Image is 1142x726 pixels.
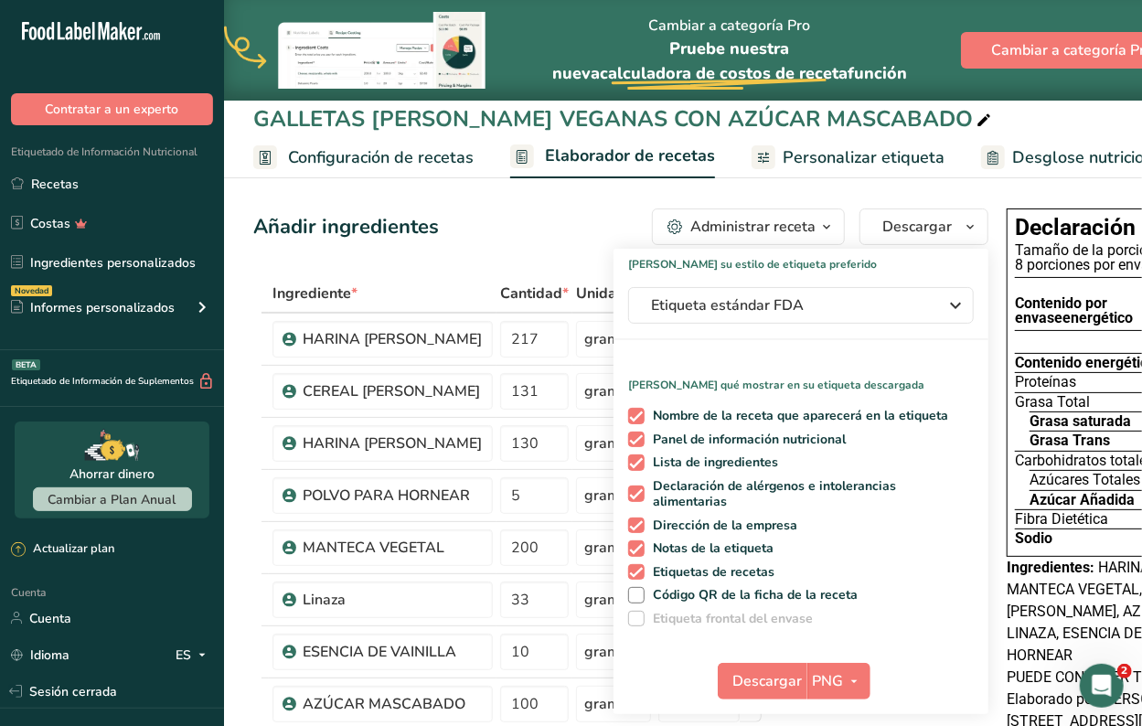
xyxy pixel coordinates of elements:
[31,176,79,193] font: Recetas
[11,144,197,159] font: Etiquetado de Información Nutricional
[500,283,562,304] font: Cantidad
[29,683,117,700] font: Sesión cerrada
[303,486,470,506] font: POLVO PARA HORNEAR
[15,285,48,296] font: Novedad
[16,359,37,370] font: BETA
[652,208,845,245] button: Administrar receta
[46,101,179,118] font: Contratar a un experto
[628,378,924,392] font: [PERSON_NAME] qué mostrar en su etiqueta descargada
[1062,309,1133,326] font: energético
[510,135,715,179] a: Elaborador de recetas
[859,208,988,245] button: Descargar
[653,517,797,534] font: Dirección de la empresa
[584,329,628,349] font: gramo
[303,590,346,610] font: Linaza
[1080,664,1124,708] iframe: Chat en vivo de Intercom
[11,93,213,125] button: Contratar a un experto
[584,486,628,506] font: gramo
[1121,665,1128,677] font: 2
[628,257,877,272] font: [PERSON_NAME] su estilo de etiqueta preferido
[33,487,192,511] button: Cambiar a Plan Anual
[783,146,945,168] font: Personalizar etiqueta
[1030,432,1110,449] font: Grasa Trans
[653,610,813,627] font: Etiqueta frontal del envase
[807,663,870,699] button: PNG
[1030,471,1140,488] font: Azúcares Totales
[584,642,628,662] font: gramo
[653,477,896,511] font: Declaración de alérgenos e intolerancias alimentarias
[1015,294,1107,326] font: Contenido por envase
[848,62,907,84] font: función
[303,694,465,714] font: AZÚCAR MASCABADO
[653,431,846,448] font: Panel de información nutricional
[1015,393,1090,411] font: Grasa Total
[272,283,351,304] font: Ingrediente
[651,295,804,315] font: Etiqueta estándar FDA
[600,62,848,84] font: calculadora de costos de receta
[11,375,194,388] font: Etiquetado de Información de Suplementos
[584,433,628,454] font: gramo
[288,146,474,168] font: Configuración de recetas
[303,642,456,662] font: ESENCIA DE VAINILLA
[628,287,974,324] button: Etiqueta estándar FDA
[30,299,175,316] font: Informes personalizados
[545,144,715,166] font: Elaborador de recetas
[576,283,625,304] font: Unidad
[1015,510,1108,528] font: Fibra Dietética
[882,217,952,237] font: Descargar
[653,454,778,471] font: Lista de ingredientes
[584,694,628,714] font: gramo
[33,540,114,557] font: Actualizar plan
[584,538,628,558] font: gramo
[253,137,474,178] a: Configuración de recetas
[1015,529,1052,547] font: Sodio
[176,646,191,664] font: ES
[653,407,948,424] font: Nombre de la receta que aparecerá en la etiqueta
[1015,373,1076,390] font: Proteínas
[1030,412,1131,430] font: Grasa saturada
[29,610,71,627] font: Cuenta
[690,217,816,237] font: Administrar receta
[653,563,774,581] font: Etiquetas de recetas
[303,433,482,454] font: HARINA [PERSON_NAME]
[752,137,945,178] a: Personalizar etiqueta
[653,586,858,603] font: Código QR de la ficha de la receta
[253,104,973,133] font: GALLETAS [PERSON_NAME] VEGANAS CON AZÚCAR MASCABADO
[733,671,803,691] font: Descargar
[1007,559,1094,576] font: Ingredientes:
[30,215,70,232] font: Costas
[69,465,155,483] font: Ahorrar dinero
[30,646,69,664] font: Idioma
[813,671,844,691] font: PNG
[552,37,790,84] font: Pruebe nuestra nueva
[649,16,811,36] font: Cambiar a categoría Pro
[718,663,807,699] button: Descargar
[653,539,774,557] font: Notas de la etiqueta
[1030,491,1135,508] font: Azúcar Añadida
[11,585,46,600] font: Cuenta
[253,213,439,240] font: Añadir ingredientes
[303,381,480,401] font: CEREAL [PERSON_NAME]
[48,491,176,508] font: Cambiar a Plan Anual
[30,254,196,272] font: Ingredientes personalizados
[303,538,444,558] font: MANTECA VEGETAL
[584,381,628,401] font: gramo
[584,590,628,610] font: gramo
[303,329,482,349] font: HARINA [PERSON_NAME]
[224,12,498,89] img: costing-banner-img.503cc26.webp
